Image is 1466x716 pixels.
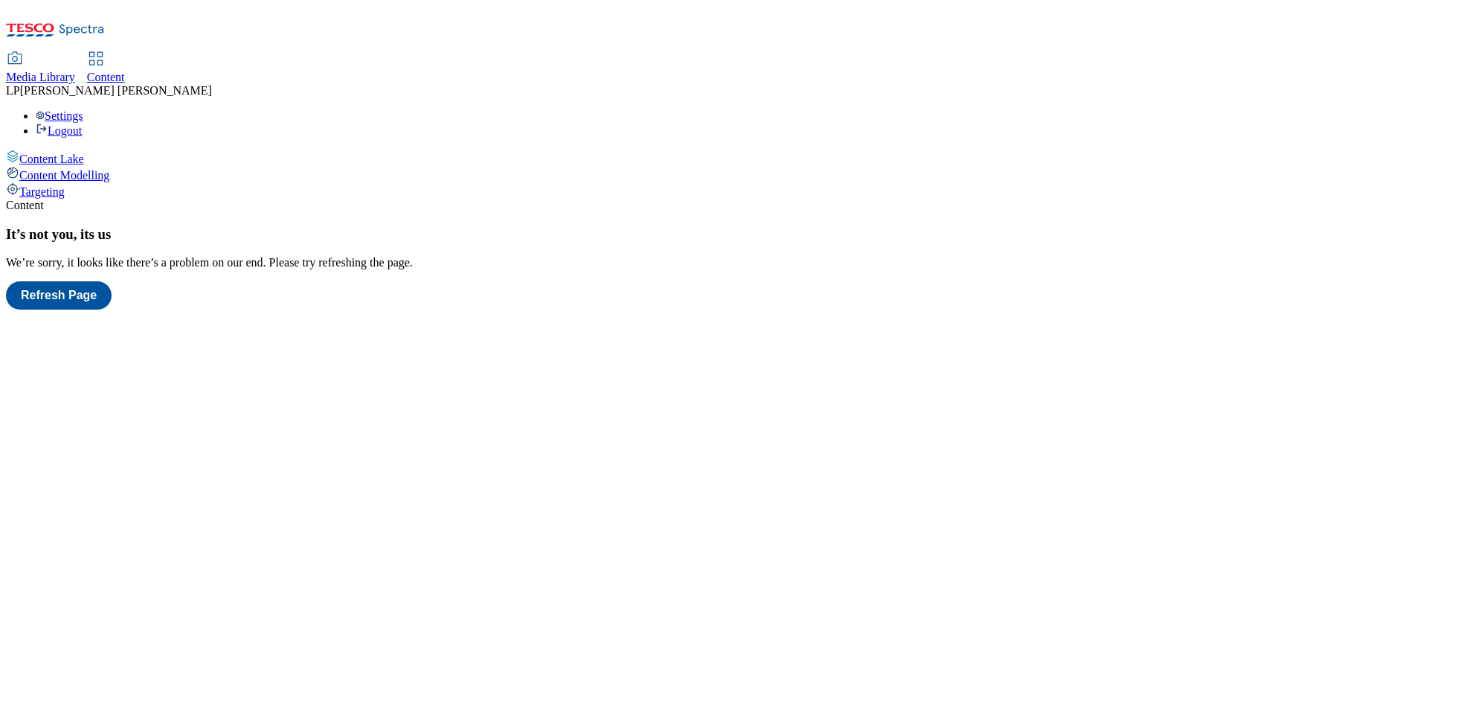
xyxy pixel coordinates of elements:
span: Targeting [19,185,65,198]
a: Logout [36,124,82,137]
button: Refresh Page [6,281,112,310]
span: Content Lake [19,153,84,165]
h1: It’s not you, its us [6,226,1460,243]
span: Media Library [6,71,75,83]
p: We’re sorry, it looks like there’s a problem on our end. Please try refreshing the page. [6,256,1460,269]
span: Content Modelling [19,169,109,182]
span: Content [87,71,125,83]
a: Media Library [6,53,75,84]
span: LP [6,84,20,97]
a: Content Modelling [6,166,1460,182]
a: Targeting [6,182,1460,199]
a: Content [87,53,125,84]
a: Content Lake [6,150,1460,166]
a: Settings [36,109,83,122]
span: [PERSON_NAME] [PERSON_NAME] [20,84,212,97]
div: Content [6,199,1460,212]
